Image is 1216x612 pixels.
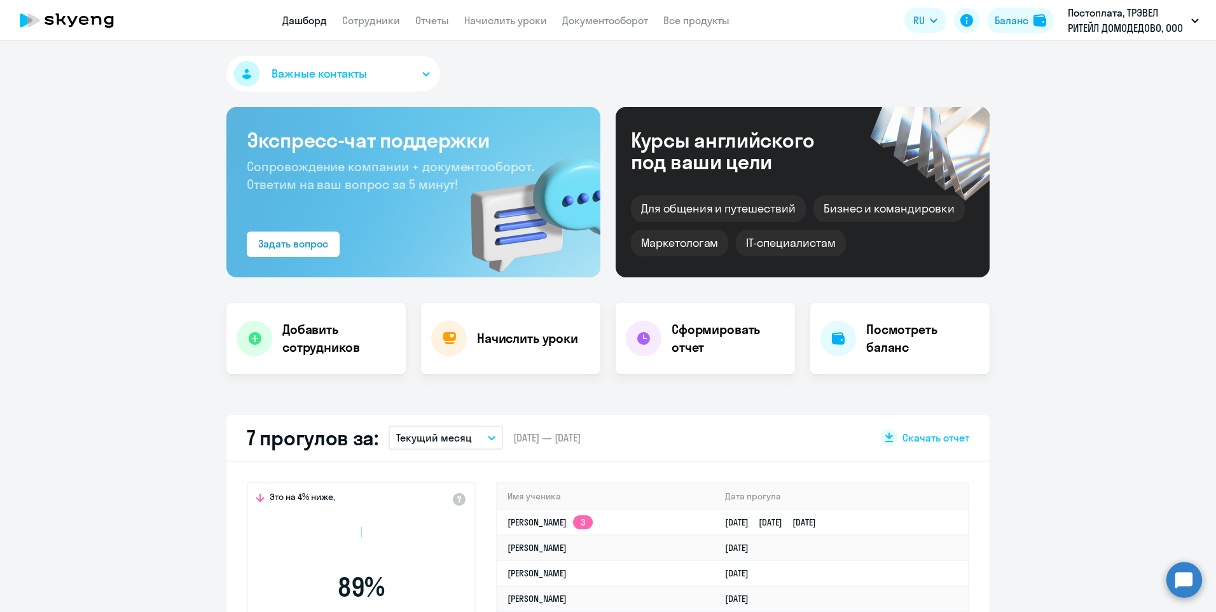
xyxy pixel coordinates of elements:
[573,515,593,529] app-skyeng-badge: 3
[987,8,1054,33] button: Балансbalance
[247,425,378,450] h2: 7 прогулов за:
[508,517,593,528] a: [PERSON_NAME]3
[415,14,449,27] a: Отчеты
[995,13,1028,28] div: Баланс
[1033,14,1046,27] img: balance
[342,14,400,27] a: Сотрудники
[725,542,759,553] a: [DATE]
[258,236,328,251] div: Задать вопрос
[497,483,715,510] th: Имя ученика
[813,195,965,222] div: Бизнес и командировки
[663,14,729,27] a: Все продукты
[247,158,534,192] span: Сопровождение компании + документооборот. Ответим на ваш вопрос за 5 минут!
[736,230,845,256] div: IT-специалистам
[562,14,648,27] a: Документооборот
[464,14,547,27] a: Начислить уроки
[866,321,979,356] h4: Посмотреть баланс
[477,330,578,347] h4: Начислить уроки
[282,14,327,27] a: Дашборд
[396,430,472,445] p: Текущий месяц
[272,66,367,82] span: Важные контакты
[725,593,759,604] a: [DATE]
[631,195,806,222] div: Для общения и путешествий
[452,134,600,277] img: bg-img
[715,483,968,510] th: Дата прогула
[513,431,581,445] span: [DATE] — [DATE]
[631,129,848,172] div: Курсы английского под ваши цели
[913,13,925,28] span: RU
[725,517,826,528] a: [DATE][DATE][DATE]
[282,321,396,356] h4: Добавить сотрудников
[247,232,340,257] button: Задать вопрос
[904,8,946,33] button: RU
[725,567,759,579] a: [DATE]
[1068,5,1186,36] p: Постоплата, ТРЭВЕЛ РИТЕЙЛ ДОМОДЕДОВО, ООО
[247,127,580,153] h3: Экспресс-чат поддержки
[902,431,969,445] span: Скачать отчет
[389,426,503,450] button: Текущий месяц
[631,230,728,256] div: Маркетологам
[672,321,785,356] h4: Сформировать отчет
[288,572,434,602] span: 89 %
[1061,5,1205,36] button: Постоплата, ТРЭВЕЛ РИТЕЙЛ ДОМОДЕДОВО, ООО
[270,491,335,506] span: Это на 4% ниже,
[508,542,567,553] a: [PERSON_NAME]
[508,567,567,579] a: [PERSON_NAME]
[226,56,440,92] button: Важные контакты
[508,593,567,604] a: [PERSON_NAME]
